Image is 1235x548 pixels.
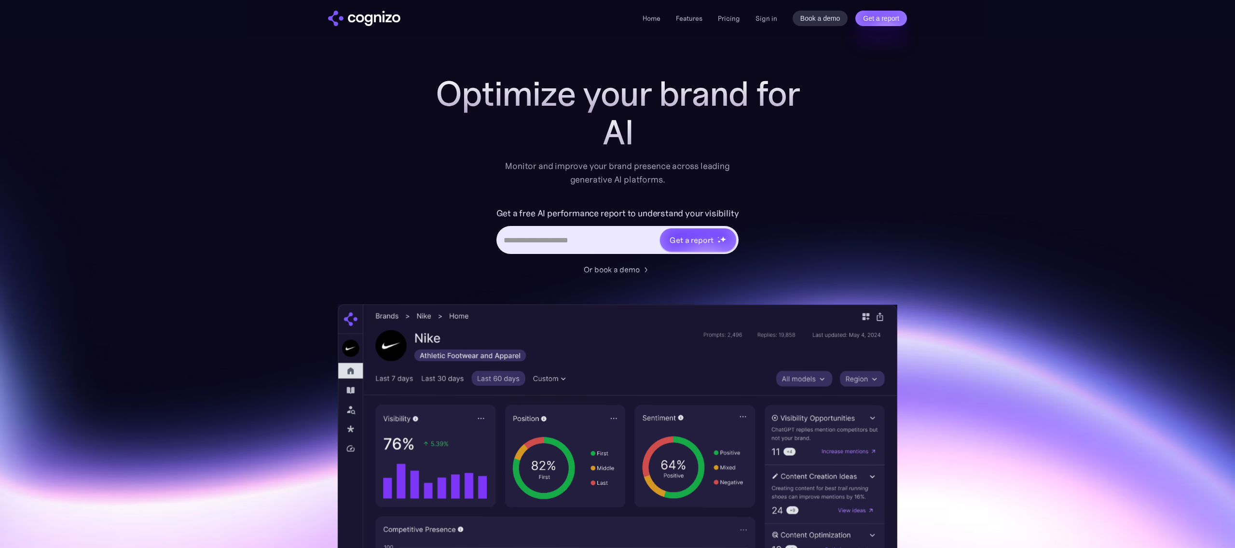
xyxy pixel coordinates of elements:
[720,236,726,242] img: star
[328,11,400,26] img: cognizo logo
[717,237,719,238] img: star
[584,264,651,275] a: Or book a demo
[717,240,721,243] img: star
[425,74,810,113] h1: Optimize your brand for
[499,159,736,186] div: Monitor and improve your brand presence across leading generative AI platforms.
[328,11,400,26] a: home
[855,11,907,26] a: Get a report
[793,11,848,26] a: Book a demo
[670,234,713,246] div: Get a report
[659,227,737,253] a: Get a reportstarstarstar
[755,13,777,24] a: Sign in
[676,14,702,23] a: Features
[718,14,740,23] a: Pricing
[643,14,660,23] a: Home
[496,206,739,259] form: Hero URL Input Form
[425,113,810,152] div: AI
[496,206,739,221] label: Get a free AI performance report to understand your visibility
[584,264,640,275] div: Or book a demo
